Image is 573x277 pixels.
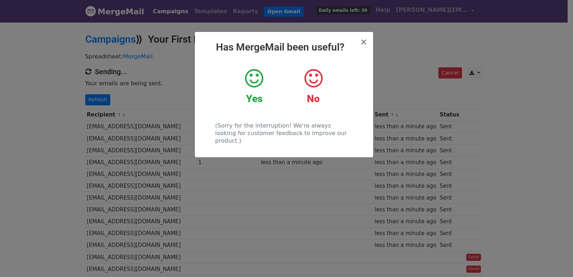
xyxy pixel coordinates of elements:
[360,38,367,46] button: Close
[307,93,320,105] strong: No
[230,68,278,105] a: Yes
[201,41,367,53] h2: Has MergeMail been useful?
[289,68,337,105] a: No
[360,37,367,47] span: ×
[215,122,352,144] p: (Sorry for the interruption! We're always looking for customer feedback to improve our product.)
[246,93,263,105] strong: Yes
